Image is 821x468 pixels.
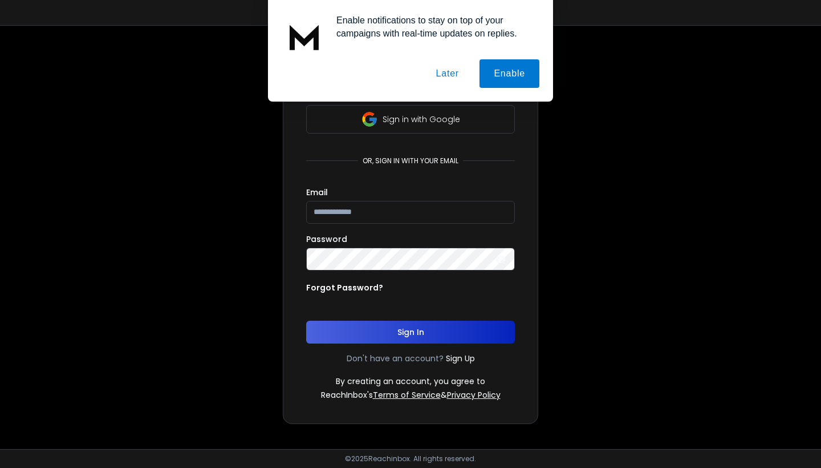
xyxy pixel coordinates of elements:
p: © 2025 Reachinbox. All rights reserved. [345,454,476,463]
p: or, sign in with your email [358,156,463,166]
button: Sign In [306,321,515,344]
p: By creating an account, you agree to [336,376,485,387]
div: Enable notifications to stay on top of your campaigns with real-time updates on replies. [327,14,539,40]
p: Forgot Password? [306,282,383,293]
a: Terms of Service [373,389,441,401]
img: notification icon [282,14,327,59]
a: Privacy Policy [447,389,501,401]
label: Password [306,235,347,243]
button: Enable [479,59,539,88]
p: Sign in with Google [383,114,460,125]
p: Don't have an account? [347,353,444,364]
a: Sign Up [446,353,475,364]
p: ReachInbox's & [321,389,501,401]
button: Later [421,59,473,88]
button: Sign in with Google [306,105,515,134]
label: Email [306,188,328,196]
